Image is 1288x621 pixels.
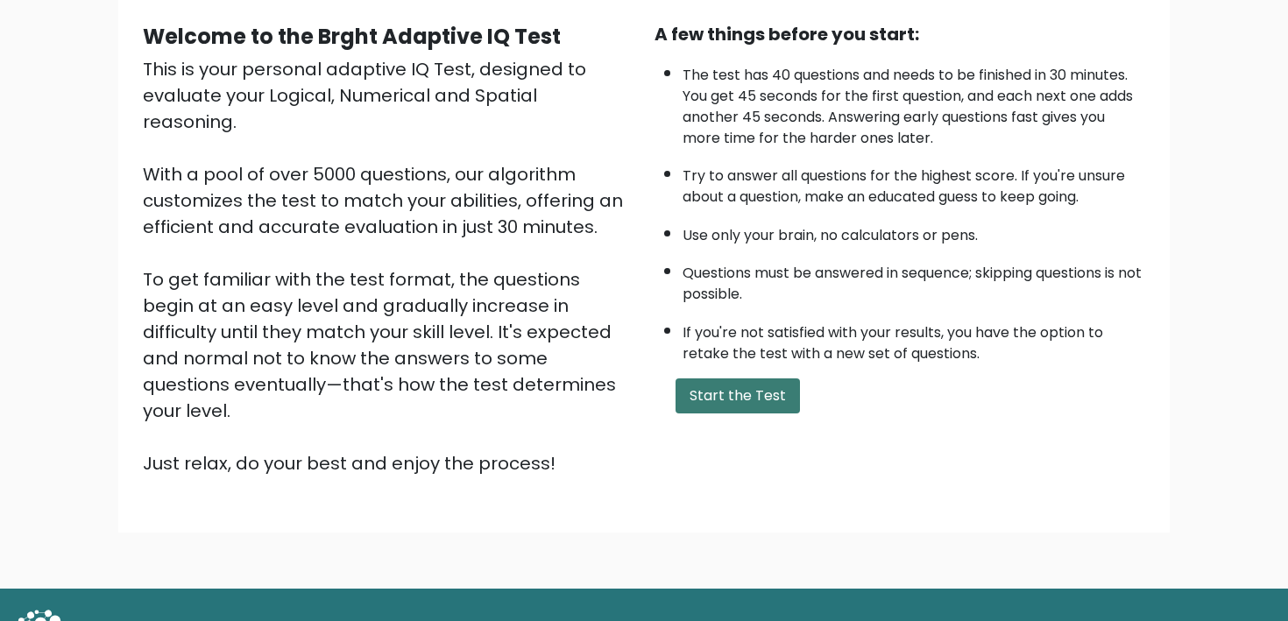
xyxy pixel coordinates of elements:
div: This is your personal adaptive IQ Test, designed to evaluate your Logical, Numerical and Spatial ... [143,56,633,476]
b: Welcome to the Brght Adaptive IQ Test [143,22,561,51]
li: Use only your brain, no calculators or pens. [683,216,1145,246]
li: Try to answer all questions for the highest score. If you're unsure about a question, make an edu... [683,157,1145,208]
li: The test has 40 questions and needs to be finished in 30 minutes. You get 45 seconds for the firs... [683,56,1145,149]
button: Start the Test [676,378,800,413]
li: If you're not satisfied with your results, you have the option to retake the test with a new set ... [683,314,1145,364]
li: Questions must be answered in sequence; skipping questions is not possible. [683,254,1145,305]
div: A few things before you start: [655,21,1145,47]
